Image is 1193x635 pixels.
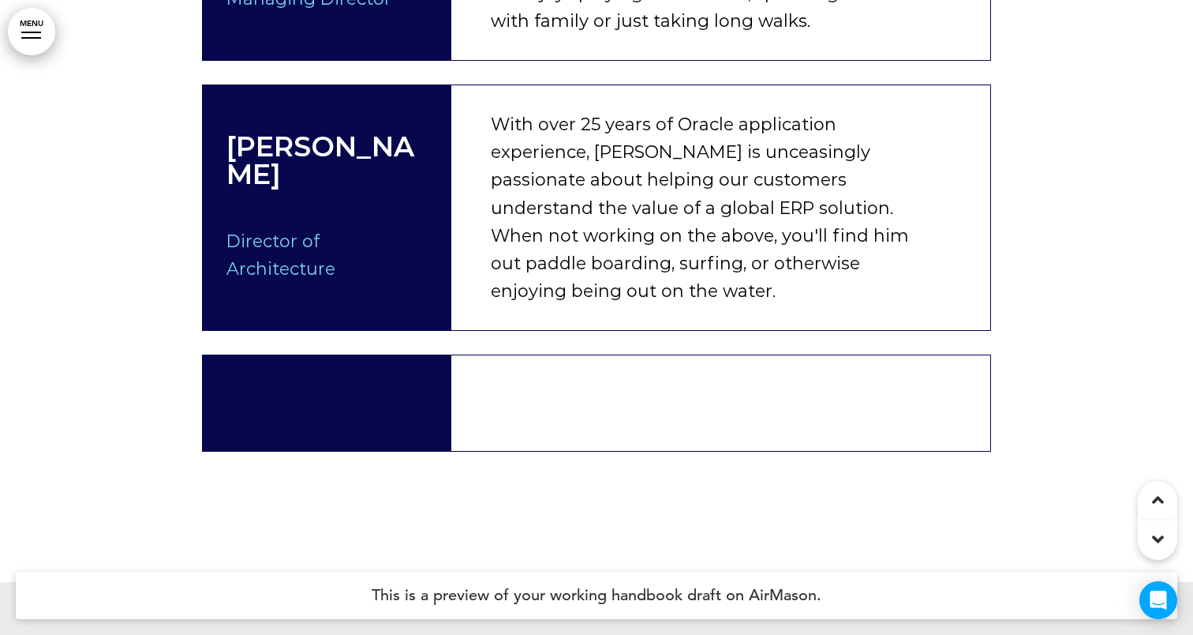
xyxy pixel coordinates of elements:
[8,8,55,55] a: MENU
[16,572,1177,619] h4: This is a preview of your working handbook draft on AirMason.
[1139,581,1177,619] div: Open Intercom Messenger
[226,130,414,191] span: [PERSON_NAME]
[226,231,335,280] span: Director of Architecture
[491,111,925,305] p: With over 25 years of Oracle application experience, [PERSON_NAME] is unceasingly passionate abou...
